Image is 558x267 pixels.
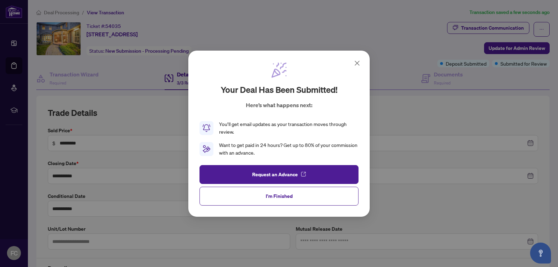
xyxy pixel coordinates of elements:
[246,101,312,109] p: Here’s what happens next:
[199,165,359,184] button: Request an Advance
[530,243,551,264] button: Open asap
[219,141,359,157] div: Want to get paid in 24 hours? Get up to 80% of your commission with an advance.
[252,169,298,180] span: Request an Advance
[199,186,359,205] button: I'm Finished
[219,120,359,136] div: You’ll get email updates as your transaction moves through review.
[221,84,338,95] h2: Your deal has been submitted!
[266,190,293,201] span: I'm Finished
